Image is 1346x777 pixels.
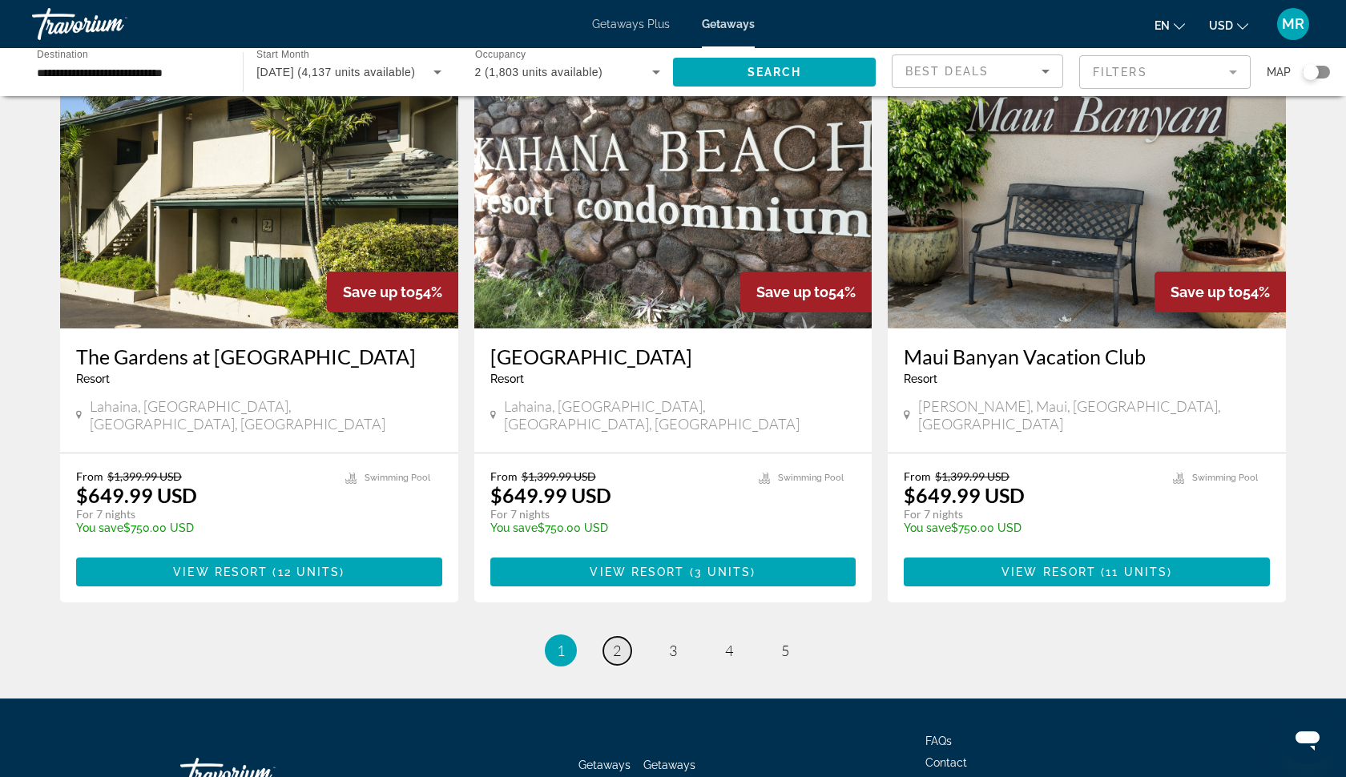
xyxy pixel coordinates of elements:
[76,558,442,586] button: View Resort(12 units)
[1079,54,1251,90] button: Filter
[490,521,744,534] p: $750.00 USD
[557,642,565,659] span: 1
[490,483,611,507] p: $649.99 USD
[613,642,621,659] span: 2
[343,284,415,300] span: Save up to
[1106,566,1167,578] span: 11 units
[107,469,182,483] span: $1,399.99 USD
[740,272,872,312] div: 54%
[474,72,872,328] img: C608E01X.jpg
[1155,19,1170,32] span: en
[522,469,596,483] span: $1,399.99 USD
[1155,272,1286,312] div: 54%
[669,642,677,659] span: 3
[173,566,268,578] span: View Resort
[76,344,442,368] a: The Gardens at [GEOGRAPHIC_DATA]
[37,49,88,59] span: Destination
[1155,14,1185,37] button: Change language
[904,521,951,534] span: You save
[904,344,1270,368] a: Maui Banyan Vacation Club
[673,58,876,87] button: Search
[904,521,1157,534] p: $750.00 USD
[475,66,603,79] span: 2 (1,803 units available)
[504,397,856,433] span: Lahaina, [GEOGRAPHIC_DATA], [GEOGRAPHIC_DATA], [GEOGRAPHIC_DATA]
[32,3,192,45] a: Travorium
[60,634,1286,666] nav: Pagination
[918,397,1270,433] span: [PERSON_NAME], Maui, [GEOGRAPHIC_DATA], [GEOGRAPHIC_DATA]
[365,473,430,483] span: Swimming Pool
[1209,14,1248,37] button: Change currency
[904,372,937,385] span: Resort
[781,642,789,659] span: 5
[1282,16,1304,32] span: MR
[725,642,733,659] span: 4
[1272,7,1314,41] button: User Menu
[490,372,524,385] span: Resort
[748,66,802,79] span: Search
[904,507,1157,521] p: For 7 nights
[925,756,967,769] a: Contact
[90,397,442,433] span: Lahaina, [GEOGRAPHIC_DATA], [GEOGRAPHIC_DATA], [GEOGRAPHIC_DATA]
[1171,284,1243,300] span: Save up to
[904,483,1025,507] p: $649.99 USD
[695,566,752,578] span: 3 units
[256,66,415,79] span: [DATE] (4,137 units available)
[76,521,329,534] p: $750.00 USD
[888,72,1286,328] img: C615E01X.jpg
[578,759,631,771] a: Getaways
[475,50,526,60] span: Occupancy
[904,558,1270,586] button: View Resort(11 units)
[490,344,856,368] a: [GEOGRAPHIC_DATA]
[1209,19,1233,32] span: USD
[76,483,197,507] p: $649.99 USD
[76,507,329,521] p: For 7 nights
[590,566,684,578] span: View Resort
[1192,473,1258,483] span: Swimming Pool
[490,521,538,534] span: You save
[60,72,458,328] img: C613E01X.jpg
[490,507,744,521] p: For 7 nights
[905,62,1050,81] mat-select: Sort by
[76,521,123,534] span: You save
[925,735,952,747] a: FAQs
[327,272,458,312] div: 54%
[1001,566,1096,578] span: View Resort
[268,566,345,578] span: ( )
[1267,61,1291,83] span: Map
[778,473,844,483] span: Swimming Pool
[490,558,856,586] button: View Resort(3 units)
[905,65,989,78] span: Best Deals
[1096,566,1172,578] span: ( )
[685,566,756,578] span: ( )
[76,372,110,385] span: Resort
[76,469,103,483] span: From
[256,50,309,60] span: Start Month
[278,566,341,578] span: 12 units
[904,469,931,483] span: From
[592,18,670,30] a: Getaways Plus
[756,284,828,300] span: Save up to
[490,469,518,483] span: From
[702,18,755,30] a: Getaways
[935,469,1009,483] span: $1,399.99 USD
[1282,713,1333,764] iframe: Button to launch messaging window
